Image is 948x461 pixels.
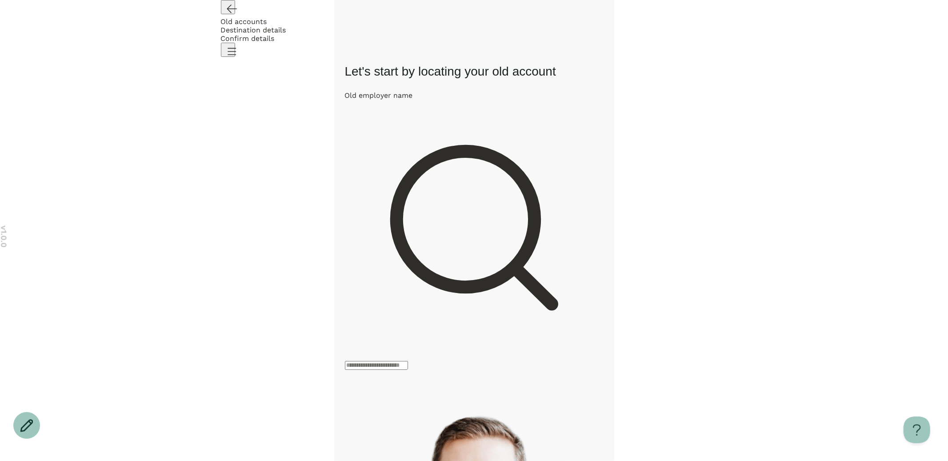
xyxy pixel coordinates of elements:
button: Open menu [221,43,235,57]
label: Old employer name [345,91,413,100]
h1: Let's start by locating your old account [345,63,604,80]
span: Old accounts [221,17,267,26]
iframe: Toggle Customer Support [904,417,930,443]
span: Destination details [221,26,286,34]
span: Confirm details [221,34,275,43]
